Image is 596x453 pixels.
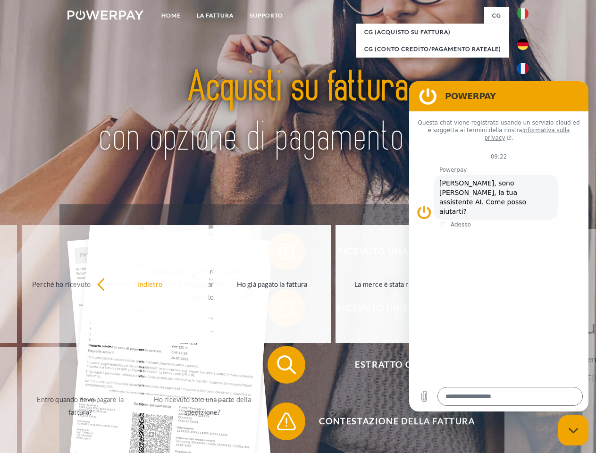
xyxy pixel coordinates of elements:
[150,393,256,419] div: Ho ricevuto solo una parte della spedizione?
[517,39,529,50] img: de
[517,8,529,19] img: it
[558,415,588,445] iframe: Pulsante per aprire la finestra di messaggistica, conversazione in corso
[409,81,588,411] iframe: Finestra di messaggistica
[281,346,512,384] span: Estratto conto
[97,277,203,290] div: indietro
[517,63,529,74] img: fr
[484,7,509,24] a: CG
[356,41,509,58] a: CG (Conto Credito/Pagamento rateale)
[356,24,509,41] a: CG (Acquisto su fattura)
[275,353,298,377] img: qb_search.svg
[27,393,134,419] div: Entro quando devo pagare la fattura?
[341,277,447,290] div: La merce è stata restituita
[268,403,513,440] button: Contestazione della fattura
[189,7,242,24] a: LA FATTURA
[67,10,143,20] img: logo-powerpay-white.svg
[242,7,291,24] a: Supporto
[275,410,298,433] img: qb_warning.svg
[153,7,189,24] a: Home
[90,45,506,181] img: title-powerpay_it.svg
[281,403,512,440] span: Contestazione della fattura
[27,277,134,290] div: Perché ho ricevuto una fattura?
[268,346,513,384] button: Estratto conto
[219,277,325,290] div: Ho già pagato la fattura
